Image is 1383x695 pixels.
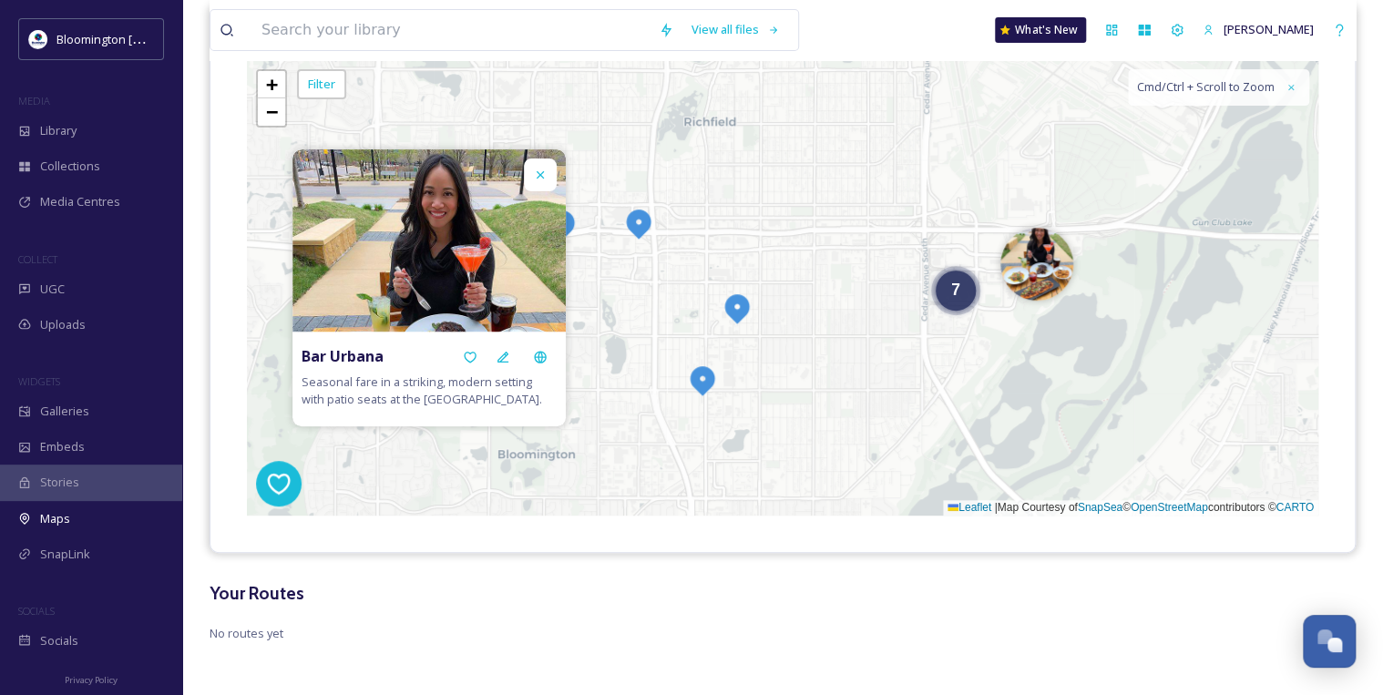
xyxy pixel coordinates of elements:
span: SOCIALS [18,604,55,618]
span: UGC [40,281,65,298]
div: 7 [936,271,976,311]
span: Galleries [40,403,89,420]
a: View all files [682,12,789,47]
input: Search your library [252,10,650,50]
div: Map Courtesy of © contributors © [943,500,1318,516]
span: SnapLink [40,546,90,563]
span: No routes yet [210,625,1356,642]
a: Leaflet [948,501,991,514]
span: Bloomington [US_STATE] Travel & Tourism [56,30,284,47]
strong: Bar Urbana [302,346,384,366]
span: 7 [951,281,960,299]
a: Zoom out [258,98,285,126]
span: [PERSON_NAME] [1224,21,1314,37]
span: | [994,501,997,514]
img: Marker [721,291,753,324]
span: WIDGETS [18,374,60,388]
span: + [266,73,278,96]
a: Privacy Policy [65,668,118,690]
span: Uploads [40,316,86,333]
a: What's New [995,17,1086,43]
span: Embeds [40,438,85,455]
a: SnapSea [1078,501,1122,514]
h3: Your Routes [210,580,1356,607]
span: Privacy Policy [65,674,118,686]
span: Socials [40,632,78,649]
img: Marker [622,207,655,240]
img: Marker [1000,228,1073,301]
div: Filter [297,69,346,99]
button: Open Chat [1303,615,1356,668]
span: COLLECT [18,252,57,266]
img: f1ff72849b29ca32e24073631eb3b659a8f96895d33bf053a866f9ee61b22e86.jpg [292,149,566,491]
span: Library [40,122,77,139]
span: Stories [40,474,79,491]
a: CARTO [1275,501,1314,514]
span: Cmd/Ctrl + Scroll to Zoom [1137,78,1275,96]
span: Seasonal fare in a striking, modern setting with patio seats at the [GEOGRAPHIC_DATA]. [302,373,557,408]
span: Media Centres [40,193,120,210]
span: Maps [40,510,70,527]
span: Collections [40,158,100,175]
img: Marker [686,363,719,396]
a: OpenStreetMap [1131,501,1208,514]
img: 429649847_804695101686009_1723528578384153789_n.jpg [29,30,47,48]
span: MEDIA [18,94,50,107]
span: − [266,100,278,123]
a: Zoom in [258,71,285,98]
a: [PERSON_NAME] [1193,12,1323,47]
